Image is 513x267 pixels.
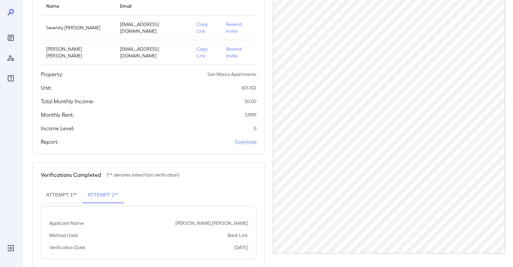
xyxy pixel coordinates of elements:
[41,124,74,132] h5: Income Level:
[5,243,16,253] div: Log Out
[235,138,256,145] a: Download
[241,84,256,91] p: 601-102
[46,24,109,31] p: Serenity [PERSON_NAME]
[5,53,16,63] div: Manage Users
[41,70,63,78] h5: Property:
[234,244,248,251] p: [DATE]
[245,111,256,118] p: $ 1899
[49,220,84,226] p: Applicant Name
[5,32,16,43] div: Reports
[82,187,124,203] button: Attempt 2**
[41,171,101,179] h5: Verifications Completed
[107,171,179,178] p: (** denotes latest/last verification)
[41,187,82,203] button: Attempt 1**
[41,111,74,119] h5: Monthly Rent:
[120,21,186,34] p: [EMAIL_ADDRESS][DOMAIN_NAME]
[197,21,215,34] p: Copy Link
[120,46,186,59] p: [EMAIL_ADDRESS][DOMAIN_NAME]
[41,84,52,92] h5: Unit:
[41,138,59,146] h5: Report:
[5,73,16,84] div: FAQ
[254,125,256,132] p: 0
[226,21,251,34] p: Resend Invite
[197,46,215,59] p: Copy Link
[41,97,94,105] h5: Total Monthly Income:
[226,46,251,59] p: Resend Invite
[245,98,256,105] p: $ 0.00
[175,220,248,226] p: [PERSON_NAME] [PERSON_NAME]
[46,46,109,59] p: [PERSON_NAME] [PERSON_NAME]
[49,244,85,251] p: Verification Date
[207,71,256,78] p: San Marco Apartments
[228,232,248,239] p: Bank Link
[49,232,78,239] p: Method Used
